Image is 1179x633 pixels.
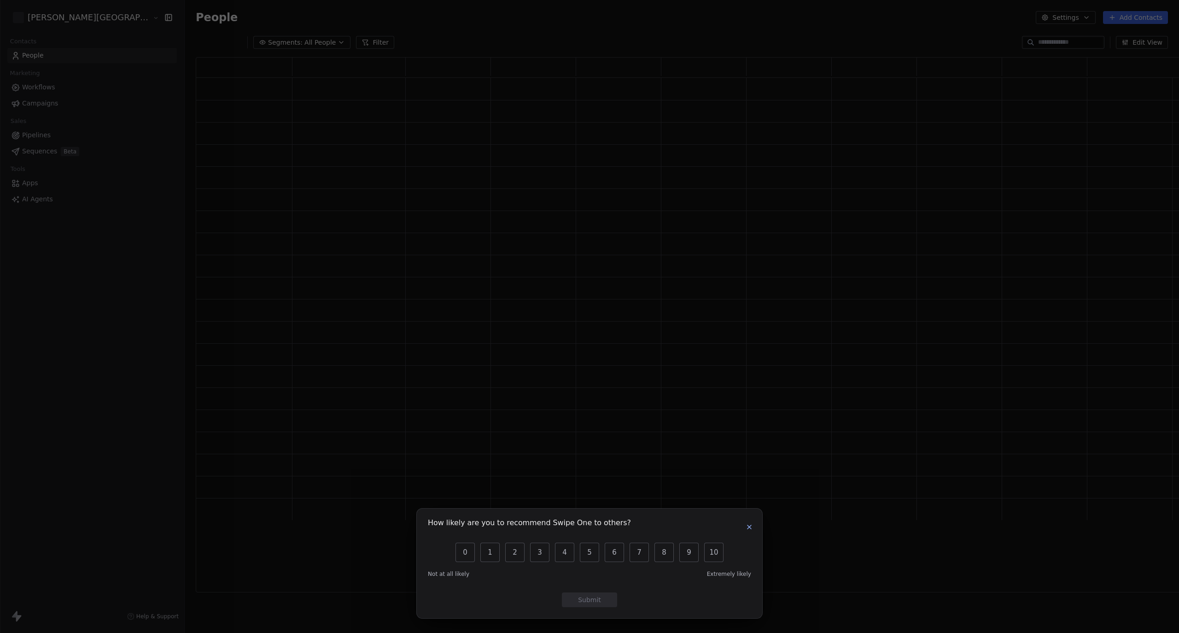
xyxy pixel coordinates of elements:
span: Not at all likely [428,570,469,578]
button: 6 [605,543,624,562]
button: 0 [455,543,475,562]
button: 5 [580,543,599,562]
button: 2 [505,543,525,562]
button: Submit [562,592,617,607]
button: 10 [704,543,724,562]
button: 1 [480,543,500,562]
button: 9 [679,543,699,562]
h1: How likely are you to recommend Swipe One to others? [428,520,631,529]
button: 4 [555,543,574,562]
span: Extremely likely [707,570,751,578]
button: 7 [630,543,649,562]
button: 3 [530,543,549,562]
button: 8 [654,543,674,562]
